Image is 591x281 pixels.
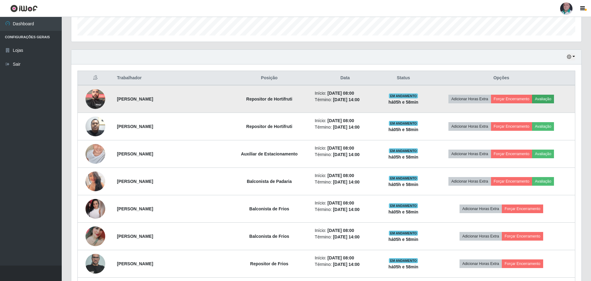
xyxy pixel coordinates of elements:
[333,125,360,130] time: [DATE] 14:00
[448,122,491,131] button: Adicionar Horas Extra
[460,205,502,213] button: Adicionar Horas Extra
[460,259,502,268] button: Adicionar Horas Extra
[389,155,418,159] strong: há 05 h e 58 min
[315,118,376,124] li: Início:
[491,122,532,131] button: Forçar Encerramento
[389,127,418,132] strong: há 05 h e 58 min
[85,199,105,219] img: 1758996718414.jpeg
[389,231,418,236] span: EM ANDAMENTO
[327,118,354,123] time: [DATE] 08:00
[333,207,360,212] time: [DATE] 14:00
[379,71,428,85] th: Status
[448,95,491,103] button: Adicionar Horas Extra
[249,234,289,239] strong: Balconista de Frios
[389,203,418,208] span: EM ANDAMENTO
[117,179,153,184] strong: [PERSON_NAME]
[333,180,360,184] time: [DATE] 14:00
[246,124,292,129] strong: Repositor de Hortifruti
[315,234,376,240] li: Término:
[502,232,543,241] button: Forçar Encerramento
[315,90,376,97] li: Início:
[532,177,554,186] button: Avaliação
[246,97,292,101] strong: Repositor de Hortifruti
[502,259,543,268] button: Forçar Encerramento
[250,261,289,266] strong: Repositor de Frios
[389,182,418,187] strong: há 05 h e 58 min
[85,86,105,112] img: 1751632959592.jpeg
[389,148,418,153] span: EM ANDAMENTO
[491,150,532,158] button: Forçar Encerramento
[532,122,554,131] button: Avaliação
[491,95,532,103] button: Forçar Encerramento
[247,179,292,184] strong: Balconista de Padaria
[389,176,418,181] span: EM ANDAMENTO
[428,71,575,85] th: Opções
[389,100,418,105] strong: há 05 h e 58 min
[448,150,491,158] button: Adicionar Horas Extra
[389,121,418,126] span: EM ANDAMENTO
[532,150,554,158] button: Avaliação
[389,209,418,214] strong: há 05 h e 58 min
[460,232,502,241] button: Adicionar Horas Extra
[10,5,38,12] img: CoreUI Logo
[315,151,376,158] li: Término:
[315,172,376,179] li: Início:
[117,151,153,156] strong: [PERSON_NAME]
[327,91,354,96] time: [DATE] 08:00
[85,214,105,258] img: 1737310124311.jpeg
[389,264,418,269] strong: há 05 h e 58 min
[448,177,491,186] button: Adicionar Horas Extra
[327,173,354,178] time: [DATE] 08:00
[333,262,360,267] time: [DATE] 14:00
[491,177,532,186] button: Forçar Encerramento
[85,250,105,277] img: 1655148070426.jpeg
[315,227,376,234] li: Início:
[333,97,360,102] time: [DATE] 14:00
[389,93,418,98] span: EM ANDAMENTO
[532,95,554,103] button: Avaliação
[389,237,418,242] strong: há 05 h e 58 min
[315,97,376,103] li: Término:
[315,206,376,213] li: Término:
[315,200,376,206] li: Início:
[311,71,379,85] th: Data
[327,255,354,260] time: [DATE] 08:00
[117,234,153,239] strong: [PERSON_NAME]
[315,255,376,261] li: Início:
[117,124,153,129] strong: [PERSON_NAME]
[315,124,376,130] li: Término:
[389,258,418,263] span: EM ANDAMENTO
[117,206,153,211] strong: [PERSON_NAME]
[117,97,153,101] strong: [PERSON_NAME]
[227,71,311,85] th: Posição
[315,179,376,185] li: Término:
[315,261,376,268] li: Término:
[327,228,354,233] time: [DATE] 08:00
[315,145,376,151] li: Início:
[85,113,105,139] img: 1755624541538.jpeg
[85,133,105,176] img: 1757991129015.jpeg
[333,152,360,157] time: [DATE] 14:00
[327,146,354,151] time: [DATE] 08:00
[113,71,227,85] th: Trabalhador
[327,200,354,205] time: [DATE] 08:00
[502,205,543,213] button: Forçar Encerramento
[333,234,360,239] time: [DATE] 14:00
[85,167,105,195] img: 1754586339245.jpeg
[117,261,153,266] strong: [PERSON_NAME]
[241,151,298,156] strong: Auxiliar de Estacionamento
[249,206,289,211] strong: Balconista de Frios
